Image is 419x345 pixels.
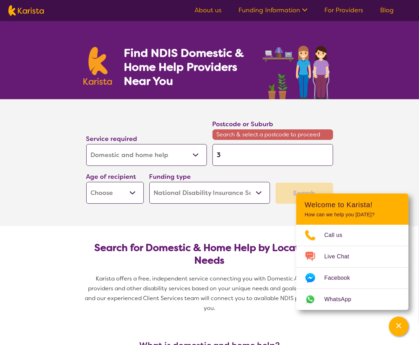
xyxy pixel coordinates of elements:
[296,225,408,310] ul: Choose channel
[324,230,351,241] span: Call us
[324,6,363,14] a: For Providers
[85,275,336,312] span: Karista offers a free, independent service connecting you with Domestic Assistance providers and ...
[305,201,400,209] h2: Welcome to Karista!
[324,273,358,283] span: Facebook
[324,251,358,262] span: Live Chat
[124,46,254,88] h1: Find NDIS Domestic & Home Help Providers Near You
[305,212,400,218] p: How can we help you [DATE]?
[261,38,336,99] img: domestic-help
[389,317,408,336] button: Channel Menu
[8,5,44,16] img: Karista logo
[212,129,333,140] span: Search & select a postcode to proceed
[195,6,222,14] a: About us
[324,294,360,305] span: WhatsApp
[296,289,408,310] a: Web link opens in a new tab.
[212,120,273,128] label: Postcode or Suburb
[238,6,308,14] a: Funding Information
[92,242,327,267] h2: Search for Domestic & Home Help by Location & Needs
[83,47,112,85] img: Karista logo
[86,135,137,143] label: Service required
[149,172,191,181] label: Funding type
[380,6,394,14] a: Blog
[86,172,136,181] label: Age of recipient
[212,144,333,166] input: Type
[296,194,408,310] div: Channel Menu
